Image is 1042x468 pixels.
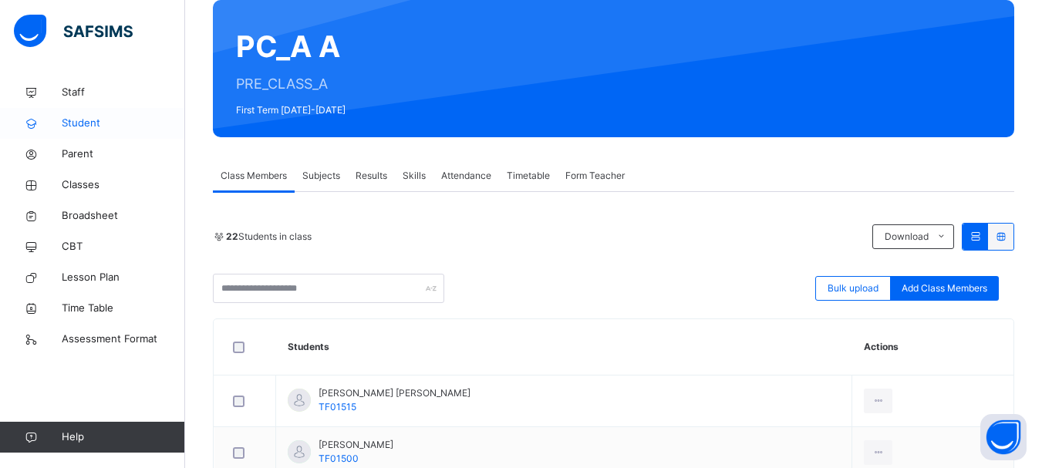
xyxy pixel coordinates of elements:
span: Form Teacher [565,169,625,183]
span: [PERSON_NAME] [PERSON_NAME] [319,386,470,400]
span: Timetable [507,169,550,183]
span: Results [356,169,387,183]
span: Parent [62,146,185,162]
span: Broadsheet [62,208,185,224]
span: Attendance [441,169,491,183]
span: Add Class Members [902,281,987,295]
b: 22 [226,231,238,242]
span: [PERSON_NAME] [319,438,393,452]
button: Open asap [980,414,1027,460]
span: TF01500 [319,453,359,464]
span: Subjects [302,169,340,183]
span: Students in class [226,230,312,244]
th: Actions [852,319,1013,375]
span: Classes [62,177,185,193]
span: TF01515 [319,401,356,412]
span: Bulk upload [828,281,878,295]
span: Staff [62,85,185,100]
span: Help [62,429,184,445]
span: Class Members [221,169,287,183]
th: Students [276,319,852,375]
span: CBT [62,239,185,254]
span: Lesson Plan [62,270,185,285]
img: safsims [14,15,133,47]
span: Assessment Format [62,332,185,347]
span: Student [62,116,185,131]
span: Download [885,230,929,244]
span: Skills [403,169,426,183]
span: Time Table [62,301,185,316]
